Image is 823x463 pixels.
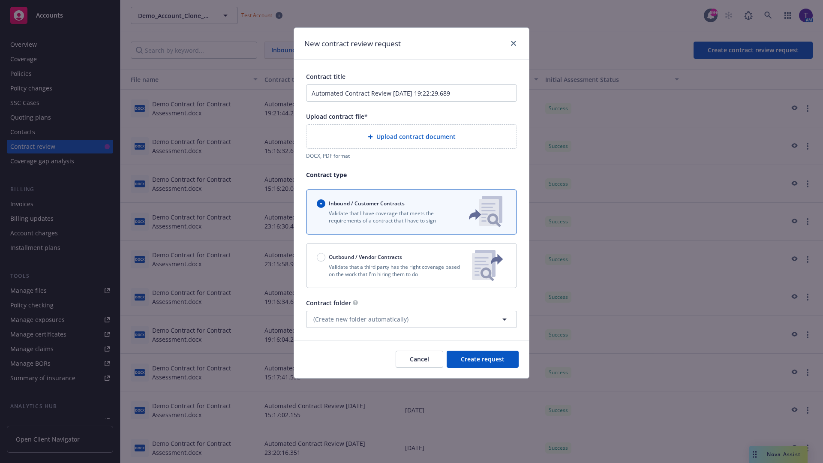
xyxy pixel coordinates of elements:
[317,253,325,262] input: Outbound / Vendor Contracts
[410,355,429,363] span: Cancel
[396,351,443,368] button: Cancel
[306,124,517,149] div: Upload contract document
[306,311,517,328] button: (Create new folder automatically)
[306,243,517,288] button: Outbound / Vendor ContractsValidate that a third party has the right coverage based on the work t...
[313,315,408,324] span: (Create new folder automatically)
[306,170,517,179] p: Contract type
[317,210,455,224] p: Validate that I have coverage that meets the requirements of a contract that I have to sign
[306,112,368,120] span: Upload contract file*
[329,200,405,207] span: Inbound / Customer Contracts
[306,84,517,102] input: Enter a title for this contract
[447,351,519,368] button: Create request
[317,263,465,278] p: Validate that a third party has the right coverage based on the work that I'm hiring them to do
[376,132,456,141] span: Upload contract document
[306,189,517,235] button: Inbound / Customer ContractsValidate that I have coverage that meets the requirements of a contra...
[317,199,325,208] input: Inbound / Customer Contracts
[306,72,345,81] span: Contract title
[508,38,519,48] a: close
[329,253,402,261] span: Outbound / Vendor Contracts
[304,38,401,49] h1: New contract review request
[461,355,505,363] span: Create request
[306,152,517,159] div: DOCX, PDF format
[306,299,351,307] span: Contract folder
